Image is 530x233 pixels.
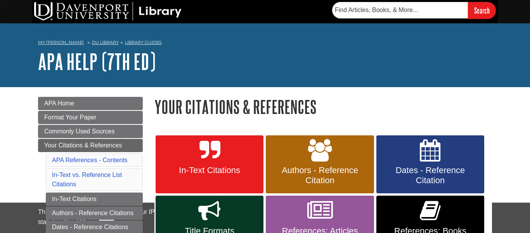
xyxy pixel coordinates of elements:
a: Your Citations & References [38,139,143,152]
a: In-Text Citations [156,135,263,194]
span: Authors - Reference Citation [272,165,368,186]
input: Find Articles, Books, & More... [332,2,468,18]
a: APA References - Contents [52,157,127,163]
form: Searches DU Library's articles, books, and more [332,2,496,19]
a: Commonly Used Sources [38,125,143,138]
a: My [PERSON_NAME] [38,39,84,46]
a: Format Your Paper [38,111,143,124]
h1: Your Citations & References [154,97,492,117]
a: In-Text vs. Reference List Citations [52,172,122,187]
span: Your Citations & References [44,142,122,149]
span: Dates - Reference Citation [382,165,478,186]
span: Format Your Paper [44,114,96,121]
a: Library Guides [125,40,162,45]
a: APA Home [38,97,143,110]
a: In-Text Citations [46,193,143,206]
img: DU Library [34,2,182,21]
a: APA Help (7th Ed) [38,49,156,74]
a: Dates - Reference Citation [376,135,484,194]
input: Search [468,2,496,19]
a: Authors - Reference Citation [266,135,374,194]
span: APA Home [44,100,74,107]
a: Authors - Reference Citations [46,207,143,220]
span: Commonly Used Sources [44,128,114,135]
span: In-Text Citations [161,165,258,175]
nav: breadcrumb [38,37,492,50]
a: DU Library [92,40,119,45]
